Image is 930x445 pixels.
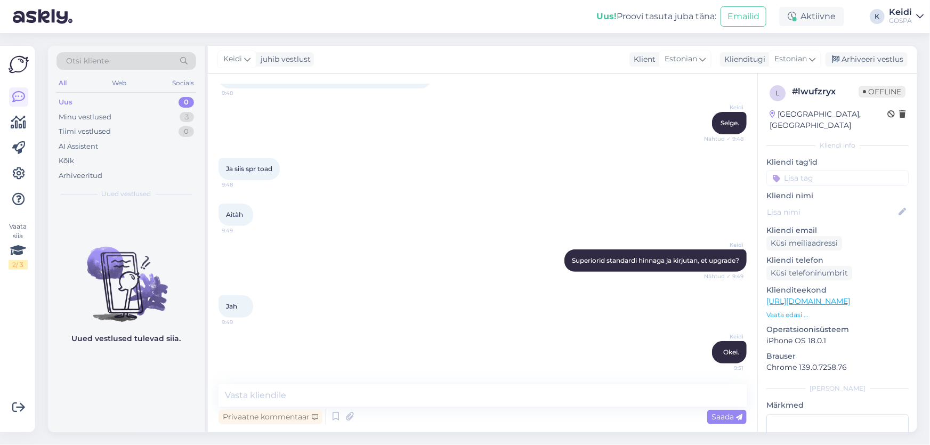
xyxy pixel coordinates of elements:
[779,7,844,26] div: Aktiivne
[179,126,194,137] div: 0
[766,384,909,393] div: [PERSON_NAME]
[766,310,909,320] p: Vaata edasi ...
[66,55,109,67] span: Otsi kliente
[226,302,237,310] span: Jah
[59,156,74,166] div: Kõik
[59,112,111,123] div: Minu vestlused
[703,103,743,111] span: Keidi
[766,141,909,150] div: Kliendi info
[219,410,322,424] div: Privaatne kommentaar
[766,351,909,362] p: Brauser
[792,85,859,98] div: # lwufzryx
[572,256,739,264] span: Superiorid standardi hinnaga ja kirjutan, et upgrade?
[179,97,194,108] div: 0
[222,181,262,189] span: 9:48
[766,335,909,346] p: iPhone OS 18.0.1
[776,89,780,97] span: l
[9,222,28,270] div: Vaata siia
[59,141,98,152] div: AI Assistent
[56,76,69,90] div: All
[72,333,181,344] p: Uued vestlused tulevad siia.
[59,97,72,108] div: Uus
[180,112,194,123] div: 3
[665,53,697,65] span: Estonian
[889,17,912,25] div: GOSPA
[766,255,909,266] p: Kliendi telefon
[770,109,887,131] div: [GEOGRAPHIC_DATA], [GEOGRAPHIC_DATA]
[222,226,262,234] span: 9:49
[703,241,743,249] span: Keidi
[596,10,716,23] div: Proovi tasuta juba täna:
[48,228,205,323] img: No chats
[826,52,908,67] div: Arhiveeri vestlus
[766,362,909,373] p: Chrome 139.0.7258.76
[766,400,909,411] p: Märkmed
[766,225,909,236] p: Kliendi email
[766,324,909,335] p: Operatsioonisüsteem
[226,165,272,173] span: Ja siis spr toad
[703,333,743,341] span: Keidi
[889,8,912,17] div: Keidi
[767,206,896,218] input: Lisa nimi
[102,189,151,199] span: Uued vestlused
[766,236,842,250] div: Küsi meiliaadressi
[870,9,885,24] div: K
[723,348,739,356] span: Okei.
[223,53,242,65] span: Keidi
[766,285,909,296] p: Klienditeekond
[774,53,807,65] span: Estonian
[170,76,196,90] div: Socials
[766,266,852,280] div: Küsi telefoninumbrit
[59,171,102,181] div: Arhiveeritud
[703,272,743,280] span: Nähtud ✓ 9:49
[721,119,739,127] span: Selge.
[720,54,765,65] div: Klienditugi
[222,318,262,326] span: 9:49
[703,364,743,372] span: 9:51
[226,211,243,219] span: Aitàh
[110,76,129,90] div: Web
[711,412,742,422] span: Saada
[59,126,111,137] div: Tiimi vestlused
[222,89,262,97] span: 9:48
[889,8,924,25] a: KeidiGOSPA
[721,6,766,27] button: Emailid
[256,54,311,65] div: juhib vestlust
[629,54,656,65] div: Klient
[596,11,617,21] b: Uus!
[766,296,850,306] a: [URL][DOMAIN_NAME]
[766,190,909,201] p: Kliendi nimi
[703,135,743,143] span: Nähtud ✓ 9:48
[859,86,905,98] span: Offline
[766,170,909,186] input: Lisa tag
[766,157,909,168] p: Kliendi tag'id
[9,260,28,270] div: 2 / 3
[9,54,29,75] img: Askly Logo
